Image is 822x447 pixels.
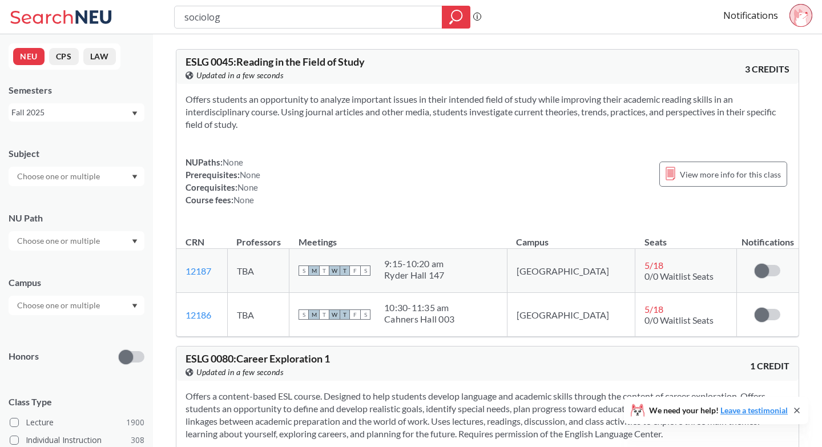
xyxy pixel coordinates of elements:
button: CPS [49,48,79,65]
span: None [223,157,243,167]
th: Meetings [289,224,507,249]
div: Fall 2025Dropdown arrow [9,103,144,122]
div: Dropdown arrow [9,167,144,186]
div: NUPaths: Prerequisites: Corequisites: Course fees: [186,156,260,206]
p: Honors [9,350,39,363]
input: Choose one or multiple [11,299,107,312]
span: T [319,265,329,276]
span: 3 CREDITS [745,63,789,75]
span: 1900 [126,416,144,429]
div: Ryder Hall 147 [384,269,445,281]
a: 12186 [186,309,211,320]
svg: Dropdown arrow [132,239,138,244]
span: S [299,309,309,320]
span: F [350,265,360,276]
input: Choose one or multiple [11,234,107,248]
section: Offers a content-based ESL course. Designed to help students develop language and academic skills... [186,390,789,440]
span: M [309,309,319,320]
span: We need your help! [649,406,788,414]
span: 1 CREDIT [750,360,789,372]
span: Class Type [9,396,144,408]
span: Updated in a few seconds [196,69,283,82]
svg: Dropdown arrow [132,175,138,179]
div: 9:15 - 10:20 am [384,258,445,269]
a: Leave a testimonial [720,405,788,415]
span: W [329,309,340,320]
span: None [237,182,258,192]
span: 5 / 18 [644,304,663,315]
svg: Dropdown arrow [132,304,138,308]
div: Cahners Hall 003 [384,313,454,325]
div: Dropdown arrow [9,231,144,251]
div: Semesters [9,84,144,96]
span: View more info for this class [680,167,781,182]
span: F [350,309,360,320]
span: W [329,265,340,276]
th: Campus [507,224,635,249]
span: None [233,195,254,205]
span: T [319,309,329,320]
th: Seats [635,224,736,249]
span: T [340,309,350,320]
td: TBA [227,293,289,337]
div: Fall 2025 [11,106,131,119]
svg: magnifying glass [449,9,463,25]
span: ESLG 0080 : Career Exploration 1 [186,352,330,365]
span: M [309,265,319,276]
input: Class, professor, course number, "phrase" [183,7,434,27]
div: Dropdown arrow [9,296,144,315]
span: S [299,265,309,276]
button: NEU [13,48,45,65]
section: Offers students an opportunity to analyze important issues in their intended field of study while... [186,93,789,131]
a: 12187 [186,265,211,276]
svg: Dropdown arrow [132,111,138,116]
td: [GEOGRAPHIC_DATA] [507,293,635,337]
input: Choose one or multiple [11,170,107,183]
th: Notifications [736,224,799,249]
div: Subject [9,147,144,160]
div: CRN [186,236,204,248]
button: LAW [83,48,116,65]
span: S [360,265,370,276]
div: NU Path [9,212,144,224]
span: S [360,309,370,320]
span: 308 [131,434,144,446]
span: 0/0 Waitlist Seats [644,315,714,325]
span: Updated in a few seconds [196,366,283,378]
td: [GEOGRAPHIC_DATA] [507,249,635,293]
span: 0/0 Waitlist Seats [644,271,714,281]
a: Notifications [723,9,778,22]
div: Campus [9,276,144,289]
div: magnifying glass [442,6,470,29]
td: TBA [227,249,289,293]
span: T [340,265,350,276]
span: 5 / 18 [644,260,663,271]
span: ESLG 0045 : Reading in the Field of Study [186,55,365,68]
div: 10:30 - 11:35 am [384,302,454,313]
label: Lecture [10,415,144,430]
span: None [240,170,260,180]
th: Professors [227,224,289,249]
